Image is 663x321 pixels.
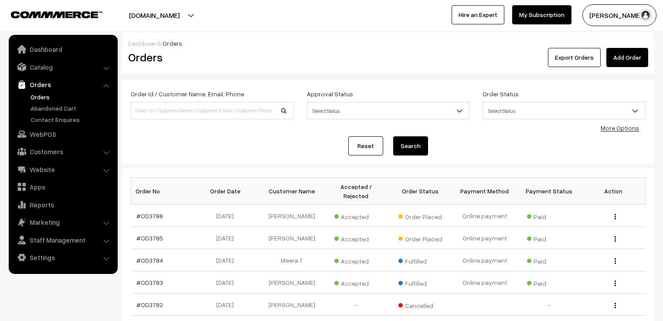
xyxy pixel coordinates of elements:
a: #OD3782 [136,301,163,308]
h2: Orders [128,51,293,64]
a: More Options [601,124,639,132]
div: / [128,39,648,48]
span: Cancelled [398,299,442,310]
a: Website [11,162,115,177]
td: - [324,294,388,316]
input: Order Id / Customer Name / Customer Email / Customer Phone [131,102,294,119]
th: Order Status [388,178,453,205]
span: Fulfilled [398,254,442,266]
a: WebPOS [11,126,115,142]
a: Orders [28,92,115,101]
a: #OD3783 [136,279,163,286]
img: Menu [615,258,616,264]
span: Select Status [483,103,645,118]
th: Payment Method [452,178,517,205]
th: Payment Status [517,178,581,205]
th: Order Date [195,178,260,205]
span: Accepted [334,210,378,221]
a: #OD3785 [136,234,163,242]
a: COMMMERCE [11,9,87,19]
span: Order Placed [398,210,442,221]
img: Menu [615,236,616,242]
a: Abandoned Cart [28,104,115,113]
th: Action [581,178,646,205]
span: Select Status [483,102,646,119]
img: user [639,9,652,22]
span: Order Placed [398,232,442,243]
span: Accepted [334,254,378,266]
span: Accepted [334,277,378,288]
button: [PERSON_NAME] C [582,4,656,26]
th: Customer Name [260,178,324,205]
span: Paid [527,210,571,221]
a: Contact Enquires [28,115,115,124]
button: Search [393,136,428,155]
td: [PERSON_NAME] [260,205,324,227]
span: Fulfilled [398,277,442,288]
td: Online payment [452,227,517,249]
th: Accepted / Rejected [324,178,388,205]
img: Menu [615,280,616,286]
span: Paid [527,277,571,288]
span: Select Status [307,103,469,118]
a: Dashboard [11,41,115,57]
td: - [517,294,581,316]
td: Meera T [260,249,324,271]
a: Orders [11,77,115,92]
a: Apps [11,179,115,195]
th: Order No [131,178,196,205]
a: Hire an Expert [452,5,504,24]
td: [DATE] [195,294,260,316]
td: Online payment [452,271,517,294]
td: [PERSON_NAME] [260,294,324,316]
td: [DATE] [195,227,260,249]
a: Dashboard [128,40,160,47]
a: Settings [11,250,115,265]
span: Select Status [307,102,470,119]
td: [DATE] [195,271,260,294]
a: #OD3786 [136,212,163,220]
a: Reports [11,197,115,213]
a: Staff Management [11,232,115,248]
a: Add Order [606,48,648,67]
td: Online payment [452,249,517,271]
td: Online payment [452,205,517,227]
label: Order Status [483,89,519,98]
a: Catalog [11,59,115,75]
td: [PERSON_NAME] [260,271,324,294]
td: [PERSON_NAME] [260,227,324,249]
span: Paid [527,232,571,243]
span: Orders [163,40,182,47]
a: Reset [348,136,383,155]
a: Customers [11,144,115,159]
img: COMMMERCE [11,11,102,18]
span: Accepted [334,232,378,243]
a: My Subscription [512,5,571,24]
td: [DATE] [195,249,260,271]
img: Menu [615,303,616,308]
label: Approval Status [307,89,353,98]
td: [DATE] [195,205,260,227]
label: Order Id / Customer Name, Email, Phone [131,89,244,98]
a: Marketing [11,214,115,230]
button: [DOMAIN_NAME] [99,4,210,26]
button: Export Orders [548,48,601,67]
img: Menu [615,214,616,220]
span: Paid [527,254,571,266]
a: #OD3784 [136,257,163,264]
